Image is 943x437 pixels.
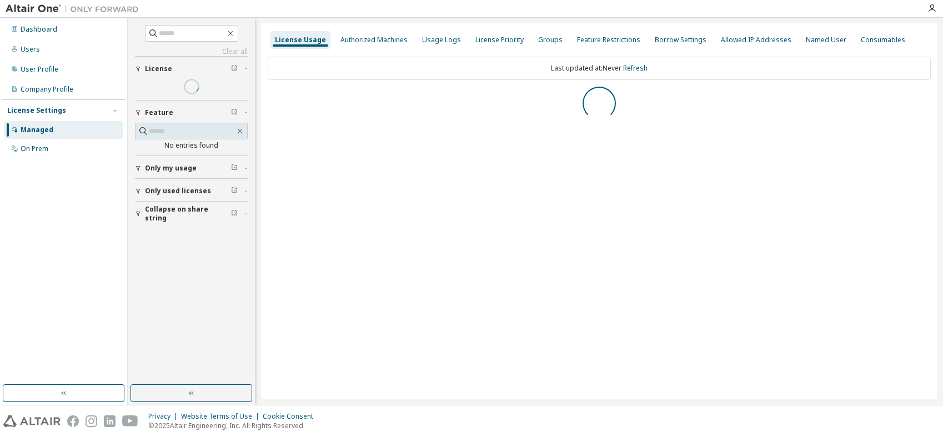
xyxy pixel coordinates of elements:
div: Usage Logs [422,36,461,44]
img: youtube.svg [122,415,138,427]
div: Allowed IP Addresses [721,36,791,44]
div: Cookie Consent [263,412,320,421]
div: Dashboard [21,25,57,34]
span: Clear filter [231,108,238,117]
img: altair_logo.svg [3,415,61,427]
a: Refresh [623,63,648,73]
button: License [135,57,248,81]
div: Authorized Machines [340,36,408,44]
div: Named User [806,36,846,44]
button: Only my usage [135,156,248,180]
img: Altair One [6,3,144,14]
div: User Profile [21,65,58,74]
span: Feature [145,108,173,117]
p: © 2025 Altair Engineering, Inc. All Rights Reserved. [148,421,320,430]
a: Clear all [135,47,248,56]
span: Clear filter [231,64,238,73]
span: Collapse on share string [145,205,231,223]
span: Clear filter [231,209,238,218]
span: Clear filter [231,187,238,195]
div: On Prem [21,144,48,153]
div: Privacy [148,412,181,421]
button: Only used licenses [135,179,248,203]
div: Users [21,45,40,54]
div: License Settings [7,106,66,115]
div: Last updated at: Never [268,57,931,80]
div: Feature Restrictions [577,36,640,44]
img: linkedin.svg [104,415,116,427]
div: License Priority [475,36,524,44]
div: No entries found [135,141,248,150]
button: Collapse on share string [135,202,248,226]
span: Only my usage [145,164,197,173]
div: Website Terms of Use [181,412,263,421]
div: Consumables [861,36,905,44]
img: facebook.svg [67,415,79,427]
div: Borrow Settings [655,36,706,44]
img: instagram.svg [86,415,97,427]
button: Feature [135,101,248,125]
div: Company Profile [21,85,73,94]
div: License Usage [275,36,326,44]
div: Managed [21,125,53,134]
div: Groups [538,36,563,44]
span: Only used licenses [145,187,211,195]
span: Clear filter [231,164,238,173]
span: License [145,64,172,73]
